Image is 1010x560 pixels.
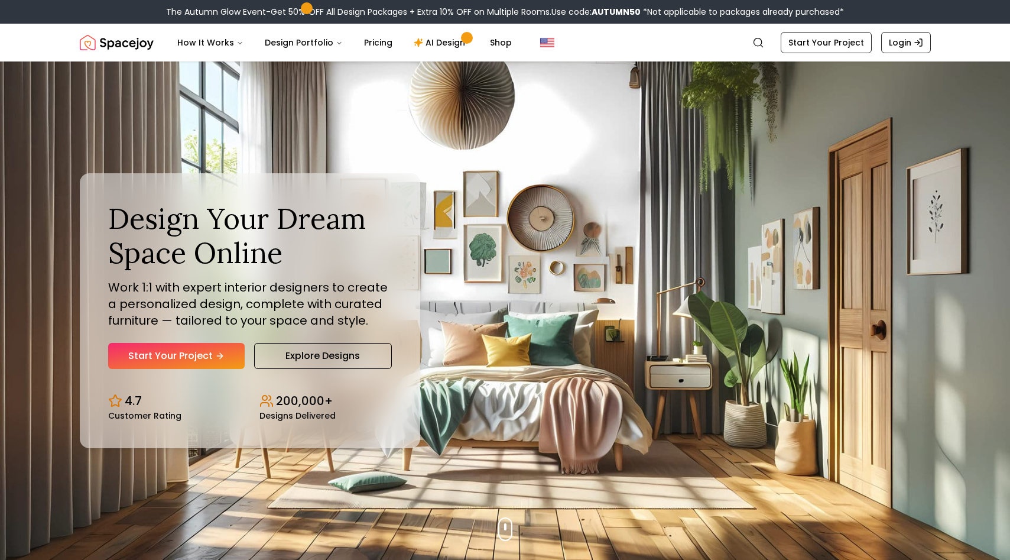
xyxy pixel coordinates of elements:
[881,32,931,53] a: Login
[254,343,392,369] a: Explore Designs
[259,412,336,420] small: Designs Delivered
[480,31,521,54] a: Shop
[108,279,392,329] p: Work 1:1 with expert interior designers to create a personalized design, complete with curated fu...
[781,32,872,53] a: Start Your Project
[355,31,402,54] a: Pricing
[540,35,554,50] img: United States
[551,6,641,18] span: Use code:
[125,393,142,409] p: 4.7
[166,6,844,18] div: The Autumn Glow Event-Get 50% OFF All Design Packages + Extra 10% OFF on Multiple Rooms.
[168,31,521,54] nav: Main
[255,31,352,54] button: Design Portfolio
[108,343,245,369] a: Start Your Project
[404,31,478,54] a: AI Design
[108,202,392,270] h1: Design Your Dream Space Online
[80,24,931,61] nav: Global
[108,412,181,420] small: Customer Rating
[80,31,154,54] img: Spacejoy Logo
[641,6,844,18] span: *Not applicable to packages already purchased*
[108,383,392,420] div: Design stats
[592,6,641,18] b: AUTUMN50
[168,31,253,54] button: How It Works
[80,31,154,54] a: Spacejoy
[276,393,333,409] p: 200,000+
